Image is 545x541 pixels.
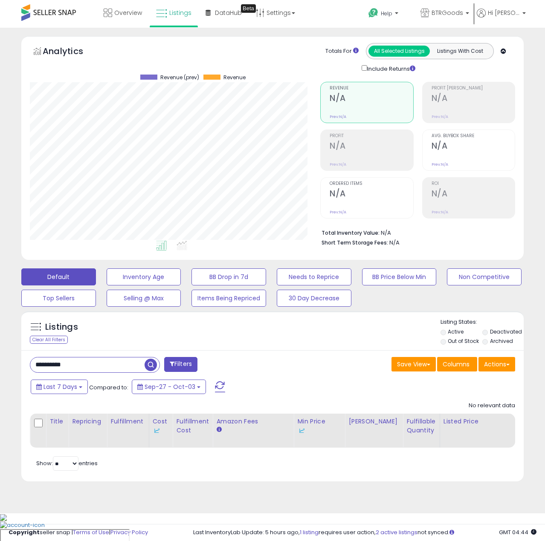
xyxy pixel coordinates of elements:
[477,9,526,28] a: Hi [PERSON_NAME]
[362,268,437,285] button: BB Price Below Min
[21,290,96,307] button: Top Sellers
[322,227,509,237] li: N/A
[45,321,78,333] h5: Listings
[330,210,346,215] small: Prev: N/A
[469,402,515,410] div: No relevant data
[490,328,522,335] label: Deactivated
[107,290,181,307] button: Selling @ Max
[153,426,169,435] div: Some or all of the values in this column are provided from Inventory Lab.
[478,357,515,371] button: Actions
[441,318,524,326] p: Listing States:
[107,268,181,285] button: Inventory Age
[432,141,515,153] h2: N/A
[406,417,436,435] div: Fulfillable Quantity
[330,86,413,91] span: Revenue
[72,417,103,426] div: Repricing
[447,268,522,285] button: Non Competitive
[432,134,515,138] span: Avg. Buybox Share
[391,357,436,371] button: Save View
[330,114,346,119] small: Prev: N/A
[381,10,392,17] span: Help
[114,9,142,17] span: Overview
[355,63,426,73] div: Include Returns
[297,417,341,435] div: Min Price
[432,189,515,200] h2: N/A
[432,93,515,105] h2: N/A
[297,426,306,435] img: InventoryLab Logo
[145,383,195,391] span: Sep-27 - Oct-03
[176,417,209,435] div: Fulfillment Cost
[330,93,413,105] h2: N/A
[444,417,517,426] div: Listed Price
[432,210,448,215] small: Prev: N/A
[443,360,470,368] span: Columns
[43,45,100,59] h5: Analytics
[368,46,430,57] button: All Selected Listings
[432,114,448,119] small: Prev: N/A
[153,426,161,435] img: InventoryLab Logo
[43,383,77,391] span: Last 7 Days
[362,1,413,28] a: Help
[429,46,491,57] button: Listings With Cost
[223,75,246,81] span: Revenue
[169,9,191,17] span: Listings
[153,417,169,435] div: Cost
[437,357,477,371] button: Columns
[368,8,379,18] i: Get Help
[30,336,68,344] div: Clear All Filters
[389,239,400,247] span: N/A
[216,426,221,434] small: Amazon Fees.
[330,189,413,200] h2: N/A
[297,426,341,435] div: Some or all of the values in this column are provided from Inventory Lab.
[490,337,513,345] label: Archived
[241,4,256,13] div: Tooltip anchor
[216,417,290,426] div: Amazon Fees
[132,380,206,394] button: Sep-27 - Oct-03
[36,459,98,467] span: Show: entries
[191,290,266,307] button: Items Being Repriced
[49,417,65,426] div: Title
[432,162,448,167] small: Prev: N/A
[330,141,413,153] h2: N/A
[330,181,413,186] span: Ordered Items
[31,380,88,394] button: Last 7 Days
[89,383,128,391] span: Compared to:
[191,268,266,285] button: BB Drop in 7d
[330,134,413,138] span: Profit
[432,9,463,17] span: BTRGoods
[160,75,199,81] span: Revenue (prev)
[21,268,96,285] button: Default
[488,9,520,17] span: Hi [PERSON_NAME]
[348,417,399,426] div: [PERSON_NAME]
[215,9,242,17] span: DataHub
[448,337,479,345] label: Out of Stock
[432,86,515,91] span: Profit [PERSON_NAME]
[322,239,388,246] b: Short Term Storage Fees:
[277,290,351,307] button: 30 Day Decrease
[164,357,197,372] button: Filters
[448,328,464,335] label: Active
[325,47,359,55] div: Totals For
[432,181,515,186] span: ROI
[322,229,380,236] b: Total Inventory Value:
[277,268,351,285] button: Needs to Reprice
[330,162,346,167] small: Prev: N/A
[110,417,145,426] div: Fulfillment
